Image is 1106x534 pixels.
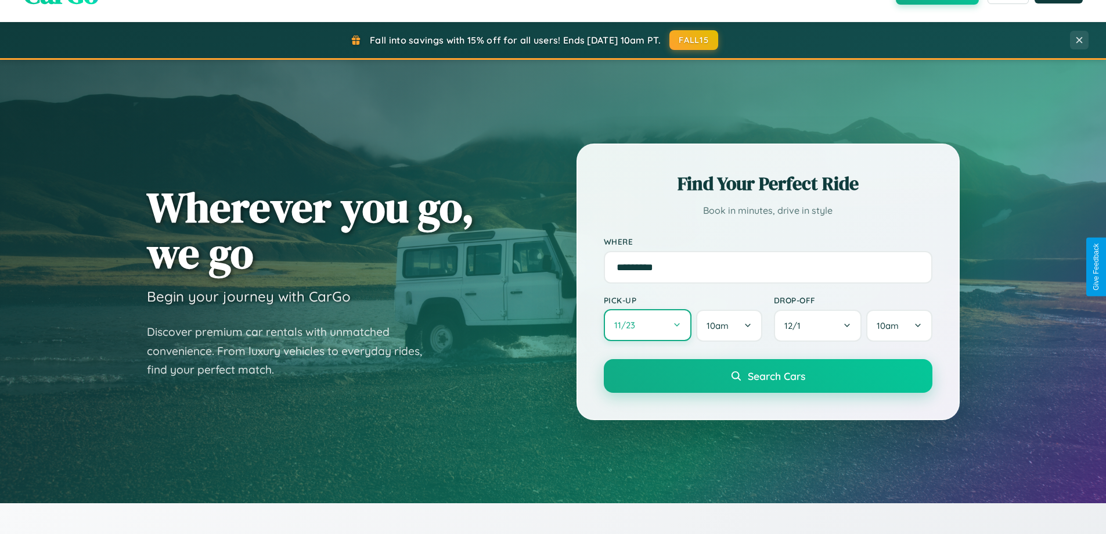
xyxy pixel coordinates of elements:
p: Book in minutes, drive in style [604,202,932,219]
button: 10am [696,310,762,342]
button: Search Cars [604,359,932,393]
span: 11 / 23 [614,320,641,331]
div: Give Feedback [1092,243,1100,291]
span: 10am [707,320,729,331]
button: 11/23 [604,309,692,341]
span: 12 / 1 [784,320,806,331]
h3: Begin your journey with CarGo [147,288,351,305]
button: 10am [866,310,932,342]
label: Pick-up [604,295,762,305]
label: Where [604,236,932,246]
span: 10am [877,320,899,331]
button: FALL15 [669,30,718,50]
label: Drop-off [774,295,932,305]
h2: Find Your Perfect Ride [604,171,932,196]
p: Discover premium car rentals with unmatched convenience. From luxury vehicles to everyday rides, ... [147,322,437,379]
h1: Wherever you go, we go [147,184,474,276]
span: Fall into savings with 15% off for all users! Ends [DATE] 10am PT. [370,34,661,46]
span: Search Cars [748,370,805,382]
button: 12/1 [774,310,862,342]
